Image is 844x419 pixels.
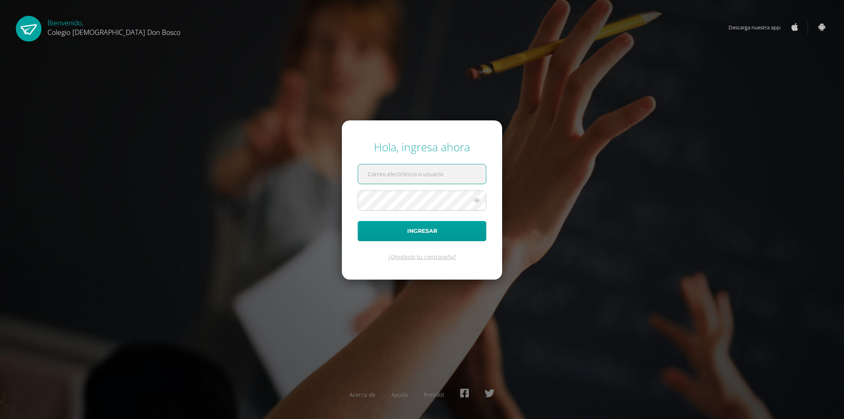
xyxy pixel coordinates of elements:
a: Presskit [424,391,444,398]
button: Ingresar [358,221,486,241]
div: Bienvenido, [47,16,180,37]
a: Ayuda [391,391,408,398]
a: Acerca de [349,391,376,398]
span: Descarga nuestra app: [728,20,789,35]
input: Correo electrónico o usuario [358,164,486,184]
a: ¿Olvidaste tu contraseña? [388,253,456,261]
span: Colegio [DEMOGRAPHIC_DATA] Don Bosco [47,27,180,37]
div: Hola, ingresa ahora [358,139,486,154]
